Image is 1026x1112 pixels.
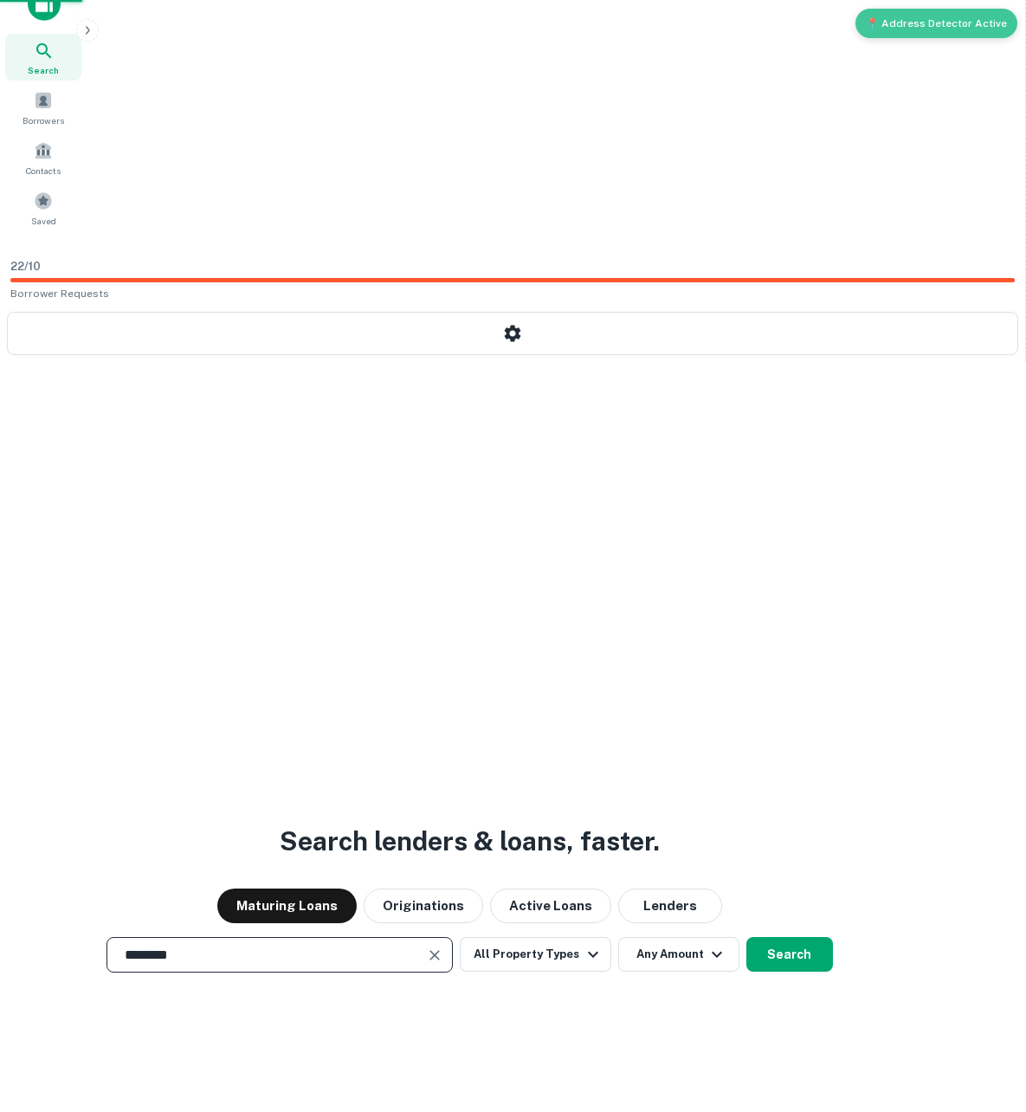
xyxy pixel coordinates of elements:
span: Saved [31,214,56,228]
a: Saved [5,184,81,231]
span: Borrower Requests [10,288,109,300]
button: Search [746,937,833,972]
iframe: Chat Widget [939,973,1026,1057]
span: Borrowers [23,113,64,127]
span: 22 / 10 [10,260,41,273]
button: Lenders [618,889,722,923]
div: 📍 Address Detector Active [855,9,1017,38]
a: Search [5,34,81,81]
h3: Search lenders & loans, faster. [280,822,660,861]
span: Contacts [26,164,61,178]
button: Originations [364,889,483,923]
a: Borrowers [5,84,81,131]
button: Any Amount [618,937,739,972]
button: Maturing Loans [217,889,357,923]
button: Clear [423,943,447,967]
button: All Property Types [460,937,610,972]
button: Active Loans [490,889,611,923]
a: Contacts [5,134,81,181]
span: Search [28,63,59,77]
